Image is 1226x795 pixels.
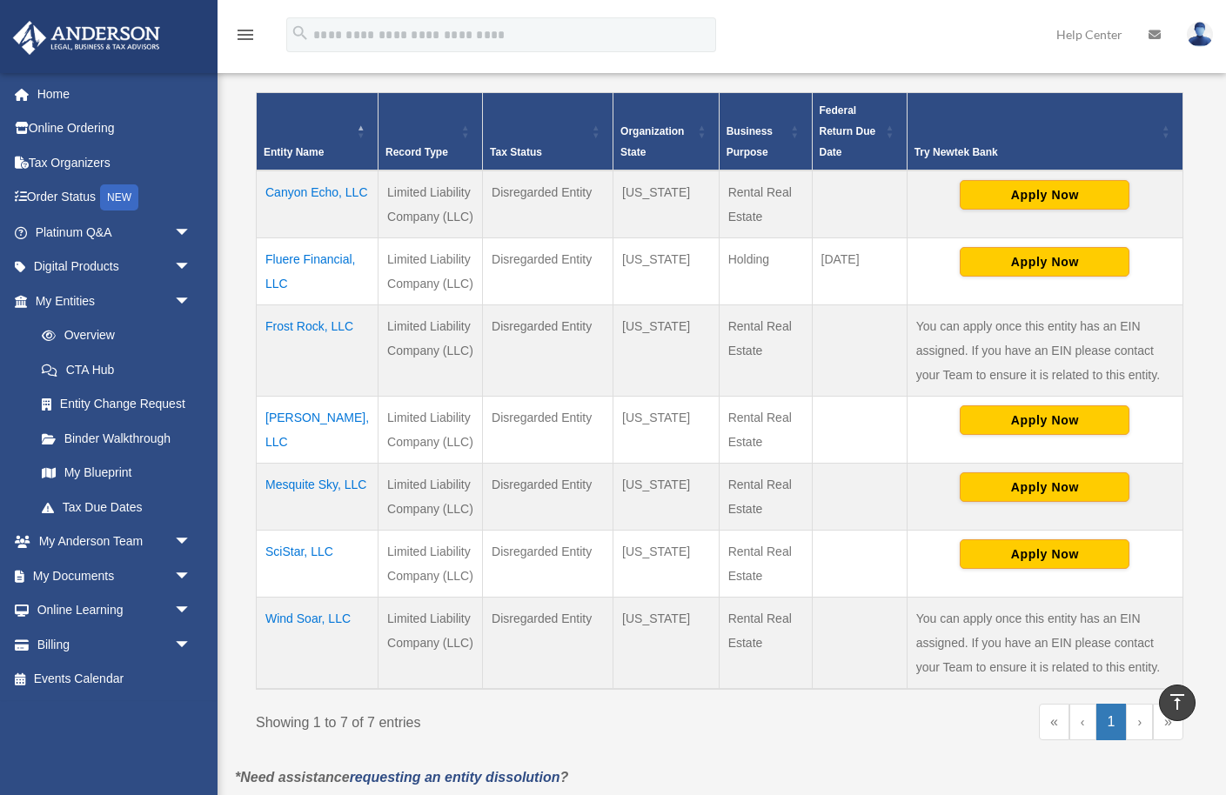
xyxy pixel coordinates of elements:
[960,405,1129,435] button: Apply Now
[235,30,256,45] a: menu
[727,125,773,158] span: Business Purpose
[12,77,218,111] a: Home
[907,305,1182,397] td: You can apply once this entity has an EIN assigned. If you have an EIN please contact your Team t...
[379,170,483,238] td: Limited Liability Company (LLC)
[235,24,256,45] i: menu
[174,558,209,594] span: arrow_drop_down
[24,352,209,387] a: CTA Hub
[379,598,483,690] td: Limited Liability Company (LLC)
[483,93,613,171] th: Tax Status: Activate to sort
[719,531,812,598] td: Rental Real Estate
[24,318,200,353] a: Overview
[620,125,684,158] span: Organization State
[264,146,324,158] span: Entity Name
[719,170,812,238] td: Rental Real Estate
[12,180,218,216] a: Order StatusNEW
[12,662,218,697] a: Events Calendar
[256,704,707,735] div: Showing 1 to 7 of 7 entries
[12,215,218,250] a: Platinum Q&Aarrow_drop_down
[719,93,812,171] th: Business Purpose: Activate to sort
[12,284,209,318] a: My Entitiesarrow_drop_down
[379,531,483,598] td: Limited Liability Company (LLC)
[719,598,812,690] td: Rental Real Estate
[820,104,876,158] span: Federal Return Due Date
[12,524,218,559] a: My Anderson Teamarrow_drop_down
[257,238,379,305] td: Fluere Financial, LLC
[174,250,209,285] span: arrow_drop_down
[379,238,483,305] td: Limited Liability Company (LLC)
[12,558,218,593] a: My Documentsarrow_drop_down
[490,146,542,158] span: Tax Status
[257,598,379,690] td: Wind Soar, LLC
[257,170,379,238] td: Canyon Echo, LLC
[257,305,379,397] td: Frost Rock, LLC
[24,387,209,422] a: Entity Change Request
[24,456,209,491] a: My Blueprint
[379,464,483,531] td: Limited Liability Company (LLC)
[719,397,812,464] td: Rental Real Estate
[174,627,209,663] span: arrow_drop_down
[12,145,218,180] a: Tax Organizers
[174,284,209,319] span: arrow_drop_down
[1159,685,1196,721] a: vertical_align_top
[257,397,379,464] td: [PERSON_NAME], LLC
[12,627,218,662] a: Billingarrow_drop_down
[960,539,1129,569] button: Apply Now
[174,524,209,560] span: arrow_drop_down
[960,472,1129,502] button: Apply Now
[613,238,720,305] td: [US_STATE]
[379,93,483,171] th: Record Type: Activate to sort
[257,464,379,531] td: Mesquite Sky, LLC
[719,305,812,397] td: Rental Real Estate
[174,215,209,251] span: arrow_drop_down
[1167,691,1188,712] i: vertical_align_top
[613,170,720,238] td: [US_STATE]
[613,397,720,464] td: [US_STATE]
[1187,22,1213,47] img: User Pic
[483,305,613,397] td: Disregarded Entity
[719,238,812,305] td: Holding
[719,464,812,531] td: Rental Real Estate
[100,184,138,210] div: NEW
[613,93,720,171] th: Organization State: Activate to sort
[235,770,568,785] em: *Need assistance ?
[24,421,209,456] a: Binder Walkthrough
[12,593,218,628] a: Online Learningarrow_drop_down
[613,464,720,531] td: [US_STATE]
[907,598,1182,690] td: You can apply once this entity has an EIN assigned. If you have an EIN please contact your Team t...
[483,170,613,238] td: Disregarded Entity
[812,238,907,305] td: [DATE]
[12,250,218,284] a: Digital Productsarrow_drop_down
[483,464,613,531] td: Disregarded Entity
[291,23,310,43] i: search
[379,397,483,464] td: Limited Liability Company (LLC)
[907,93,1182,171] th: Try Newtek Bank : Activate to sort
[1039,704,1069,740] a: First
[483,238,613,305] td: Disregarded Entity
[12,111,218,146] a: Online Ordering
[350,770,560,785] a: requesting an entity dissolution
[257,531,379,598] td: SciStar, LLC
[385,146,448,158] span: Record Type
[613,598,720,690] td: [US_STATE]
[483,531,613,598] td: Disregarded Entity
[483,598,613,690] td: Disregarded Entity
[960,247,1129,277] button: Apply Now
[613,305,720,397] td: [US_STATE]
[960,180,1129,210] button: Apply Now
[914,142,1156,163] div: Try Newtek Bank
[8,21,165,55] img: Anderson Advisors Platinum Portal
[257,93,379,171] th: Entity Name: Activate to invert sorting
[24,490,209,524] a: Tax Due Dates
[379,305,483,397] td: Limited Liability Company (LLC)
[174,593,209,629] span: arrow_drop_down
[613,531,720,598] td: [US_STATE]
[483,397,613,464] td: Disregarded Entity
[812,93,907,171] th: Federal Return Due Date: Activate to sort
